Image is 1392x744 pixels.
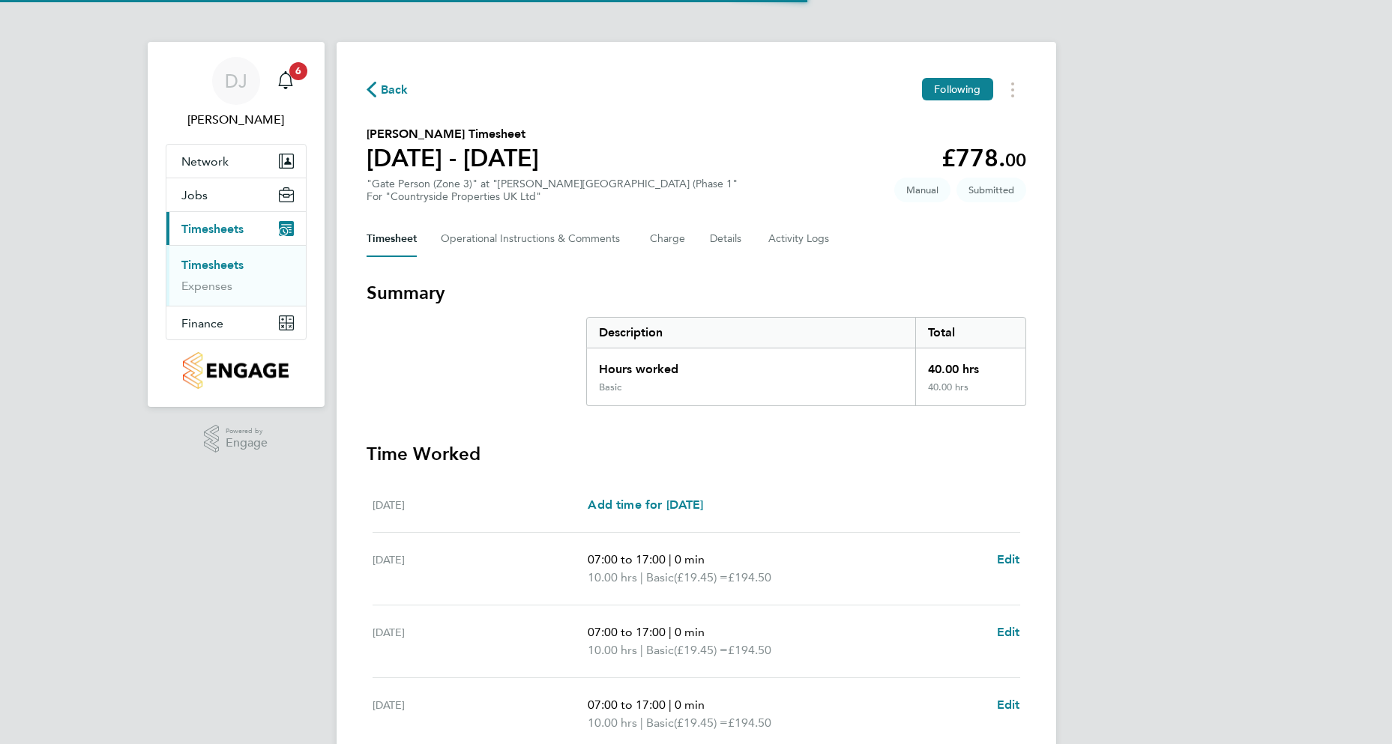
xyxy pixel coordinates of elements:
span: David Jones [166,111,307,129]
span: Powered by [226,425,268,438]
div: [DATE] [373,551,588,587]
span: 10.00 hrs [588,570,637,584]
div: Summary [586,317,1026,406]
div: Timesheets [166,245,306,306]
span: | [640,716,643,730]
a: Add time for [DATE] [588,496,703,514]
span: Basic [646,641,674,659]
div: For "Countryside Properties UK Ltd" [367,190,738,203]
div: [DATE] [373,496,588,514]
span: This timesheet was manually created. [894,178,950,202]
span: Add time for [DATE] [588,497,703,512]
button: Activity Logs [768,221,831,257]
div: Description [587,318,916,348]
div: Basic [599,381,621,393]
button: Timesheet [367,221,417,257]
div: [DATE] [373,623,588,659]
span: 07:00 to 17:00 [588,625,666,639]
div: 40.00 hrs [915,381,1025,405]
nav: Main navigation [148,42,325,407]
span: 6 [289,62,307,80]
h3: Summary [367,281,1026,305]
img: countryside-properties-logo-retina.png [183,352,289,389]
a: 6 [271,57,301,105]
span: Basic [646,714,674,732]
button: Finance [166,306,306,339]
button: Operational Instructions & Comments [441,221,626,257]
span: 07:00 to 17:00 [588,552,666,566]
span: Timesheets [181,222,244,236]
div: Hours worked [587,348,916,381]
span: £194.50 [728,643,771,657]
a: Powered byEngage [204,425,268,453]
a: Edit [997,623,1020,641]
span: | [669,552,672,566]
h3: Time Worked [367,442,1026,466]
span: 07:00 to 17:00 [588,698,666,712]
a: Go to home page [166,352,307,389]
span: £194.50 [728,716,771,730]
button: Following [922,78,992,100]
button: Back [367,80,409,99]
button: Charge [650,221,686,257]
span: Network [181,154,229,169]
span: | [669,625,672,639]
h2: [PERSON_NAME] Timesheet [367,125,539,143]
span: Engage [226,437,268,450]
span: Edit [997,625,1020,639]
div: 40.00 hrs [915,348,1025,381]
h1: [DATE] - [DATE] [367,143,539,173]
span: Edit [997,698,1020,712]
span: This timesheet is Submitted. [956,178,1026,202]
span: Edit [997,552,1020,566]
span: Back [381,81,409,99]
span: Following [934,82,980,96]
button: Jobs [166,178,306,211]
span: 0 min [675,698,705,712]
span: £194.50 [728,570,771,584]
span: (£19.45) = [674,643,728,657]
span: 10.00 hrs [588,716,637,730]
button: Details [710,221,744,257]
button: Timesheets Menu [999,78,1026,101]
span: DJ [225,71,247,91]
span: | [669,698,672,712]
span: 00 [1005,149,1026,171]
a: Expenses [181,279,232,293]
button: Network [166,145,306,178]
div: Total [915,318,1025,348]
span: | [640,643,643,657]
a: Timesheets [181,258,244,272]
span: 0 min [675,552,705,566]
app-decimal: £778. [941,144,1026,172]
span: Basic [646,569,674,587]
span: (£19.45) = [674,716,728,730]
span: Jobs [181,188,208,202]
span: 0 min [675,625,705,639]
div: [DATE] [373,696,588,732]
span: Finance [181,316,223,330]
div: "Gate Person (Zone 3)" at "[PERSON_NAME][GEOGRAPHIC_DATA] (Phase 1" [367,178,738,203]
span: 10.00 hrs [588,643,637,657]
span: | [640,570,643,584]
a: DJ[PERSON_NAME] [166,57,307,129]
span: (£19.45) = [674,570,728,584]
a: Edit [997,696,1020,714]
button: Timesheets [166,212,306,245]
a: Edit [997,551,1020,569]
